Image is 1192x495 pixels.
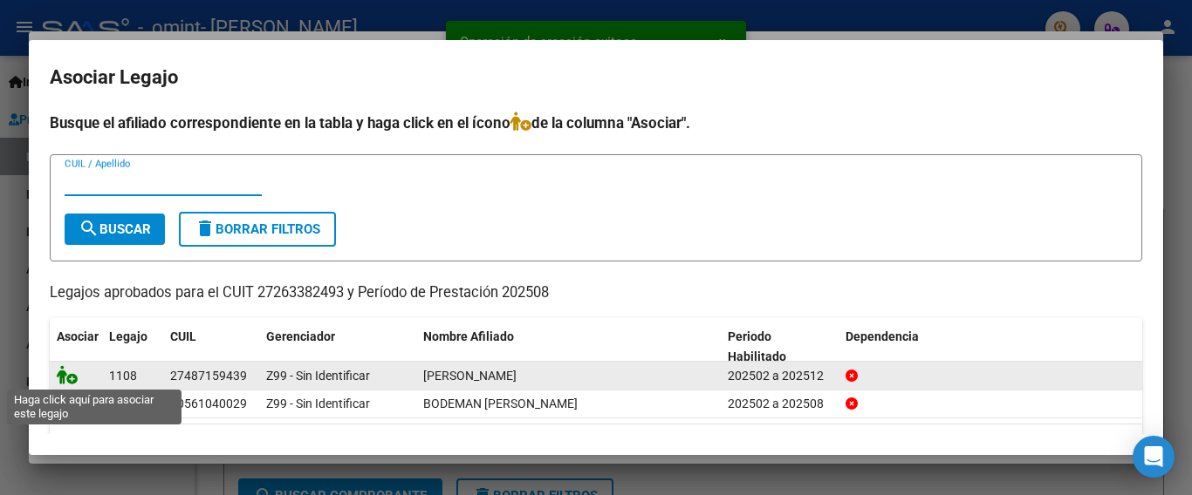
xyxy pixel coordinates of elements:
span: Borrar Filtros [195,221,320,237]
datatable-header-cell: Legajo [102,318,163,376]
mat-icon: search [79,218,99,239]
span: Buscar [79,221,151,237]
div: 202502 a 202512 [728,366,832,386]
datatable-header-cell: Nombre Afiliado [416,318,721,376]
p: Legajos aprobados para el CUIT 27263382493 y Período de Prestación 202508 [50,282,1142,304]
datatable-header-cell: CUIL [163,318,259,376]
h2: Asociar Legajo [50,61,1142,94]
button: Borrar Filtros [179,212,336,247]
div: 27487159439 [170,366,247,386]
span: CUIL [170,329,196,343]
span: CALATAYUD LAURITSEN AGUSTINA [423,369,517,383]
datatable-header-cell: Dependencia [839,318,1143,376]
span: BODEMAN JUAN IGNACIO [423,397,578,410]
button: Buscar [65,214,165,245]
h4: Busque el afiliado correspondiente en la tabla y haga click en el ícono de la columna "Asociar". [50,112,1142,134]
span: Asociar [57,329,99,343]
div: 20561040029 [170,394,247,414]
span: Dependencia [846,329,919,343]
span: Z99 - Sin Identificar [266,369,370,383]
datatable-header-cell: Periodo Habilitado [721,318,839,376]
span: 1108 [109,369,137,383]
span: 803 [109,397,130,410]
div: 2 registros [50,424,1142,468]
datatable-header-cell: Asociar [50,318,102,376]
datatable-header-cell: Gerenciador [259,318,416,376]
span: Periodo Habilitado [728,329,786,363]
span: Z99 - Sin Identificar [266,397,370,410]
div: Open Intercom Messenger [1133,436,1175,478]
span: Gerenciador [266,329,335,343]
span: Legajo [109,329,147,343]
mat-icon: delete [195,218,216,239]
span: Nombre Afiliado [423,329,514,343]
div: 202502 a 202508 [728,394,832,414]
